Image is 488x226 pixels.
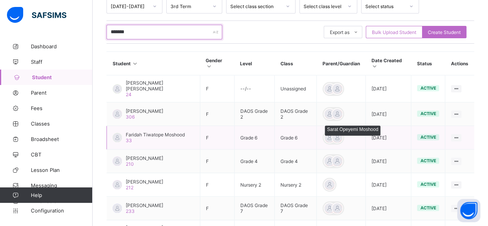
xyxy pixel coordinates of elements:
[200,150,234,173] td: F
[200,75,234,102] td: F
[420,111,436,116] span: active
[330,29,350,35] span: Export as
[31,182,93,189] span: Messaging
[230,3,281,9] div: Select class section
[126,202,163,208] span: [PERSON_NAME]
[126,161,134,167] span: 210
[304,3,343,9] div: Select class level
[420,158,436,163] span: active
[31,167,93,173] span: Lesson Plan
[31,207,92,214] span: Configuration
[126,114,135,120] span: 306
[275,173,317,197] td: Nursery 2
[234,173,275,197] td: Nursery 2
[7,7,66,23] img: safsims
[171,3,208,9] div: 3rd Term
[234,197,275,220] td: DAOS Grade 7
[365,75,411,102] td: [DATE]
[365,3,405,9] div: Select status
[126,179,163,185] span: [PERSON_NAME]
[457,199,480,222] button: Open asap
[126,108,163,114] span: [PERSON_NAME]
[111,3,148,9] div: [DATE]-[DATE]
[31,192,92,198] span: Help
[275,150,317,173] td: Grade 4
[200,126,234,150] td: F
[206,63,212,69] i: Sort in Ascending Order
[275,52,317,75] th: Class
[126,132,185,138] span: Faridah Tiwatope Moshood
[275,102,317,126] td: DAOS Grade 2
[365,150,411,173] td: [DATE]
[31,136,93,142] span: Broadsheet
[275,197,317,220] td: DAOS Grade 7
[126,185,133,190] span: 212
[31,151,93,158] span: CBT
[126,80,194,92] span: [PERSON_NAME] [PERSON_NAME]
[32,74,93,80] span: Student
[316,52,365,75] th: Parent/Guardian
[200,52,234,75] th: Gender
[234,126,275,150] td: Grade 6
[31,59,93,65] span: Staff
[275,126,317,150] td: Grade 6
[31,43,93,49] span: Dashboard
[371,63,378,69] i: Sort in Ascending Order
[411,52,445,75] th: Status
[107,52,200,75] th: Student
[234,102,275,126] td: DAOS Grade 2
[420,134,436,140] span: active
[420,205,436,211] span: active
[234,150,275,173] td: Grade 4
[365,173,411,197] td: [DATE]
[365,52,411,75] th: Date Created
[200,197,234,220] td: F
[420,85,436,91] span: active
[31,90,93,96] span: Parent
[365,102,411,126] td: [DATE]
[200,102,234,126] td: F
[445,52,474,75] th: Actions
[132,61,138,66] i: Sort in Ascending Order
[126,92,132,97] span: 24
[428,29,461,35] span: Create Student
[420,182,436,187] span: active
[234,52,275,75] th: Level
[200,173,234,197] td: F
[365,126,411,150] td: [DATE]
[372,29,416,35] span: Bulk Upload Student
[234,75,275,102] td: --/--
[275,75,317,102] td: Unassigned
[365,197,411,220] td: [DATE]
[126,208,135,214] span: 233
[31,121,93,127] span: Classes
[126,155,163,161] span: [PERSON_NAME]
[31,105,93,111] span: Fees
[126,138,132,143] span: 33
